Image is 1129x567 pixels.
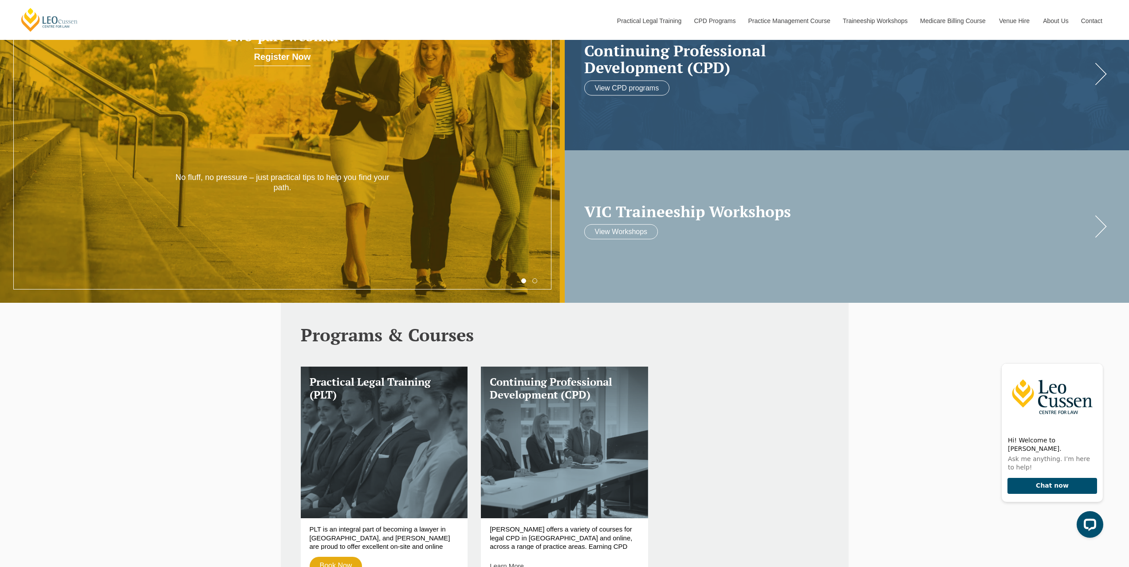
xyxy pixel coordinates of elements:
a: Practice Management Course [742,2,836,40]
a: VIC Traineeship Workshops [584,203,1092,220]
a: Medicare Billing Course [913,2,992,40]
button: 2 [532,278,537,283]
p: No fluff, no pressure – just practical tips to help you find your path. [169,172,395,193]
h2: Continuing Professional Development (CPD) [584,42,1092,76]
a: Traineeship Workshops [836,2,913,40]
a: Practical Legal Training (PLT) [301,367,468,519]
p: PLT is an integral part of becoming a lawyer in [GEOGRAPHIC_DATA], and [PERSON_NAME] are proud to... [310,525,459,550]
a: CPD Programs [687,2,741,40]
h3: Continuing Professional Development (CPD) [490,375,639,401]
a: About Us [1036,2,1074,40]
a: [PERSON_NAME] Centre for Law [20,7,79,32]
a: View CPD programs [584,80,670,95]
iframe: LiveChat chat widget [994,356,1107,545]
p: [PERSON_NAME] offers a variety of courses for legal CPD in [GEOGRAPHIC_DATA] and online, across a... [490,525,639,550]
a: Practical Legal Training [610,2,688,40]
a: View Workshops [584,224,658,239]
h3: Practical Legal Training (PLT) [310,375,459,401]
h3: Two-part webinar [113,29,452,44]
h2: Programs & Courses [301,325,829,344]
a: Venue Hire [992,2,1036,40]
a: Continuing ProfessionalDevelopment (CPD) [584,42,1092,76]
a: Contact [1074,2,1109,40]
button: 1 [521,278,526,283]
a: Continuing Professional Development (CPD) [481,367,648,519]
a: Register Now [254,48,311,66]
